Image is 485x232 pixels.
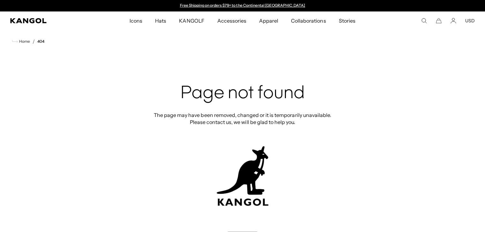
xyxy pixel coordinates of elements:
[339,11,355,30] span: Stories
[177,3,308,8] slideshow-component: Announcement bar
[253,11,285,30] a: Apparel
[123,11,149,30] a: Icons
[465,18,475,24] button: USD
[130,11,142,30] span: Icons
[217,11,246,30] span: Accessories
[177,3,308,8] div: Announcement
[30,38,35,45] li: /
[436,18,442,24] button: Cart
[152,112,333,126] p: The page may have been removed, changed or it is temporarily unavailable. Please contact us, we w...
[332,11,362,30] a: Stories
[10,18,86,23] a: Kangol
[291,11,326,30] span: Collaborations
[259,11,278,30] span: Apparel
[421,18,427,24] summary: Search here
[285,11,332,30] a: Collaborations
[179,11,204,30] span: KANGOLF
[12,39,30,44] a: Home
[215,146,270,206] img: kangol-404-logo.jpg
[177,3,308,8] div: 1 of 2
[180,3,305,8] a: Free Shipping on orders $79+ to the Continental [GEOGRAPHIC_DATA]
[152,83,333,104] h2: Page not found
[155,11,166,30] span: Hats
[211,11,253,30] a: Accessories
[173,11,211,30] a: KANGOLF
[149,11,173,30] a: Hats
[18,39,30,44] span: Home
[37,39,44,44] a: 404
[451,18,456,24] a: Account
